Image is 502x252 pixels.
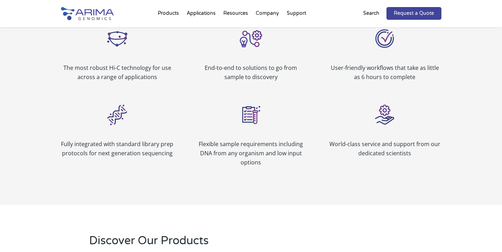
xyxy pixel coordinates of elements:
[386,7,441,20] a: Request a Quote
[194,63,307,82] p: End-to-end to solutions to go from sample to discovery
[237,101,265,129] img: Flexible Sample Types_Icon_Arima Genomics
[467,218,502,252] iframe: Chat Widget
[61,63,174,82] p: The most robust Hi-C technology for use across a range of applications
[328,63,441,82] p: User-friendly workflows that take as little as 6 hours to complete
[61,139,174,158] p: Fully integrated with standard library prep protocols for next generation sequencing
[371,101,399,129] img: Service and Support_Icon_Arima Genomics
[103,101,131,129] img: Sequencing_Icon_Arima Genomics
[371,24,399,53] img: User Friendly_Icon_Arima Genomics
[237,24,265,53] img: Solutions_Icon_Arima Genomics
[194,139,307,167] p: Flexible sample requirements including DNA from any organism and low input options
[328,139,441,158] p: World-class service and support from our dedicated scientists
[363,9,379,18] p: Search
[61,7,114,20] img: Arima-Genomics-logo
[103,24,131,53] img: Arima Hi-C_Icon_Arima Genomics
